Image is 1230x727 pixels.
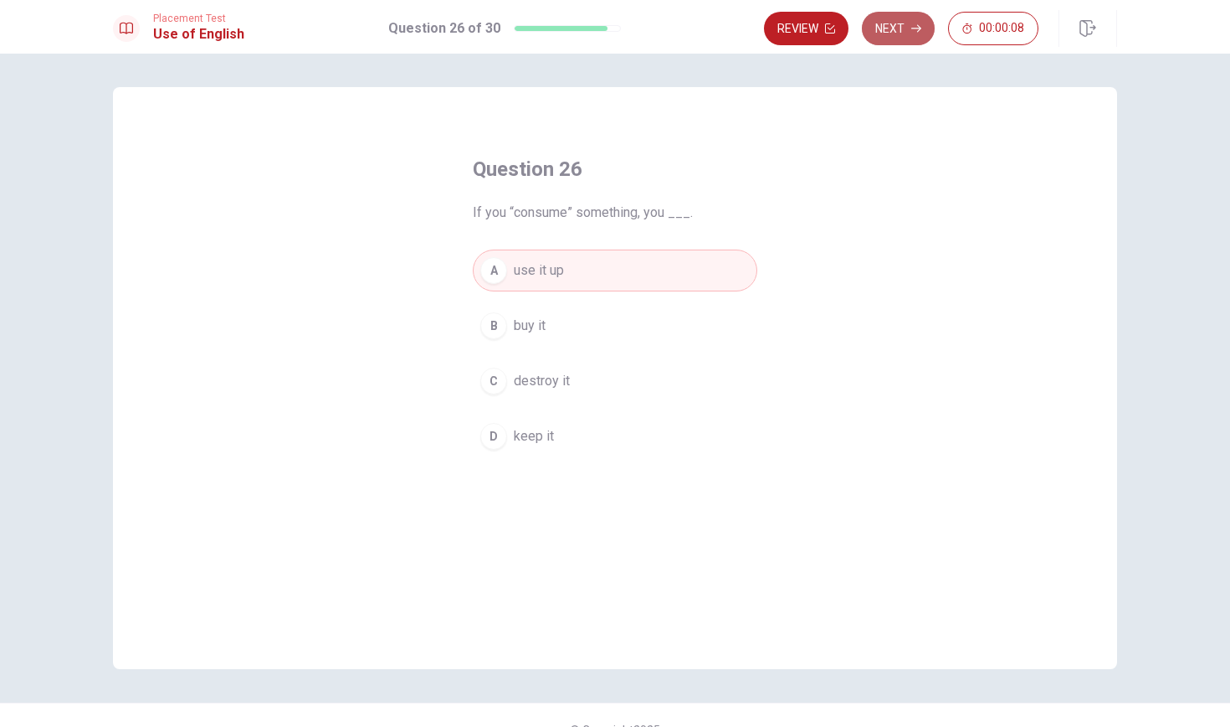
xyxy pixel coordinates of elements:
h1: Question 26 of 30 [388,18,500,39]
button: Ause it up [473,250,757,291]
button: Bbuy it [473,305,757,347]
span: Placement Test [153,13,244,24]
button: Dkeep it [473,415,757,457]
div: A [480,257,507,284]
button: Cdestroy it [473,360,757,402]
h4: Question 26 [473,156,757,183]
button: Review [764,12,848,45]
span: keep it [514,426,554,446]
span: destroy it [514,371,570,391]
span: use it up [514,260,564,281]
span: 00:00:08 [979,22,1024,35]
span: buy it [514,316,546,336]
div: D [480,423,507,450]
div: C [480,368,507,394]
span: If you “consume” something, you ___. [473,203,757,223]
h1: Use of English [153,24,244,44]
button: Next [862,12,935,45]
div: B [480,312,507,339]
button: 00:00:08 [948,12,1038,45]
